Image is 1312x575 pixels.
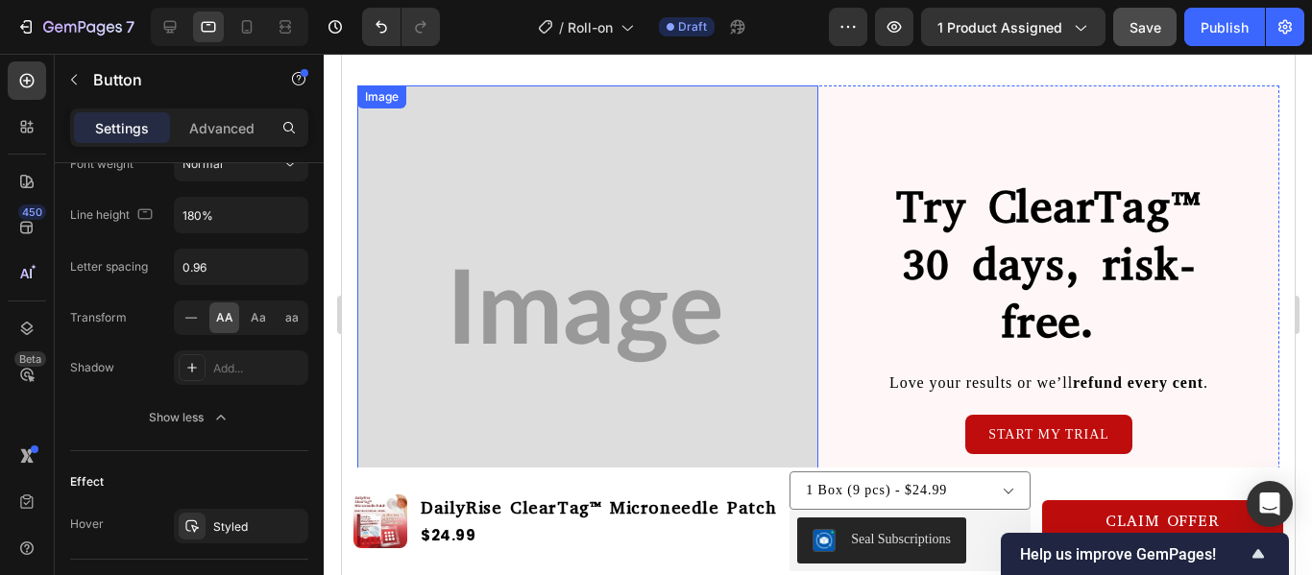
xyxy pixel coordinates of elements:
span: Normal [182,156,223,171]
button: Show less [70,400,308,435]
p: Love your results or we’ll . [536,316,878,344]
div: 450 [18,204,46,220]
button: Seal Subscriptions [455,464,624,510]
span: AA [216,309,233,326]
button: Claim Offer [700,446,941,490]
div: Effect [70,473,104,491]
div: Beta [14,351,46,367]
button: Show survey - Help us improve GemPages! [1020,542,1270,565]
p: Start My Trial [646,369,767,393]
button: Save [1113,8,1177,46]
p: Advanced [189,118,255,138]
p: 7 [126,15,134,38]
span: / [559,17,564,37]
div: Seal Subscriptions [509,475,609,495]
p: Settings [95,118,149,138]
div: Undo/Redo [362,8,440,46]
div: Show less [149,408,231,427]
a: Start My Trial [623,361,790,400]
div: Transform [70,309,127,326]
p: Button [93,68,256,91]
h2: Try ClearTag™ 30 days, risk-free. [534,123,880,299]
input: Auto [175,198,307,232]
span: Roll-on [568,17,613,37]
div: Shadow [70,359,114,376]
span: 1 product assigned [937,17,1062,37]
span: aa [285,309,299,326]
div: Line height [70,203,157,228]
div: Image [19,35,61,52]
div: Claim Offer [764,454,879,482]
div: Styled [213,518,304,536]
button: 1 product assigned [921,8,1105,46]
button: 7 [8,8,143,46]
span: Save [1130,19,1161,36]
div: Add... [213,360,304,377]
div: Hover [70,515,104,533]
strong: refund every cent [731,321,862,337]
div: Open Intercom Messenger [1247,481,1293,527]
iframe: Design area [342,54,1295,575]
div: Publish [1201,17,1249,37]
input: Auto [175,250,307,284]
img: SealSubscriptions.png [471,475,494,498]
button: Publish [1184,8,1265,46]
div: Font weight [70,156,134,173]
span: Draft [678,18,707,36]
img: Lumina nail growth oil results [15,32,476,492]
span: Help us improve GemPages! [1020,545,1247,563]
button: Normal [174,147,308,181]
div: Letter spacing [70,258,148,276]
span: Aa [251,309,266,326]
